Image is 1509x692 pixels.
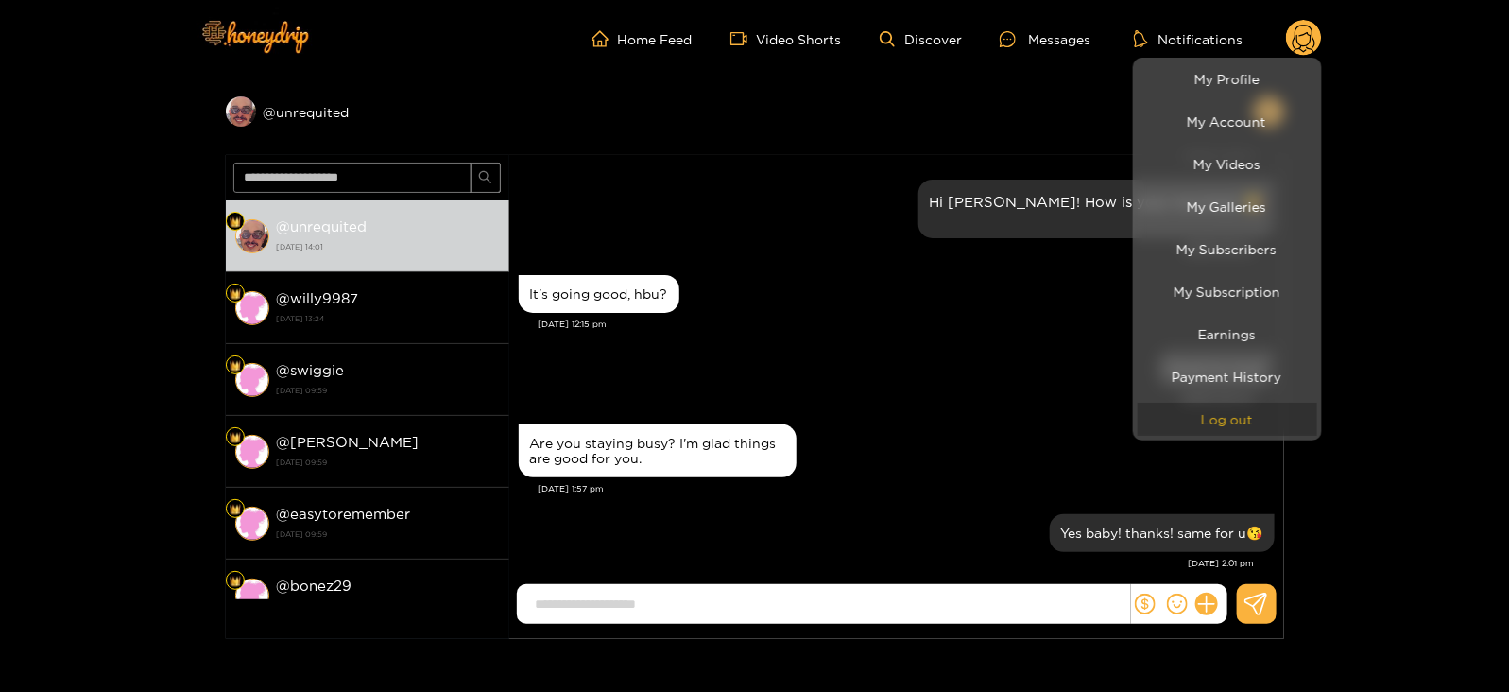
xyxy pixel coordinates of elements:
button: Log out [1138,403,1317,436]
a: My Account [1138,105,1317,138]
a: My Profile [1138,62,1317,95]
a: Earnings [1138,318,1317,351]
a: My Galleries [1138,190,1317,223]
a: My Videos [1138,147,1317,181]
a: My Subscription [1138,275,1317,308]
a: Payment History [1138,360,1317,393]
a: My Subscribers [1138,233,1317,266]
